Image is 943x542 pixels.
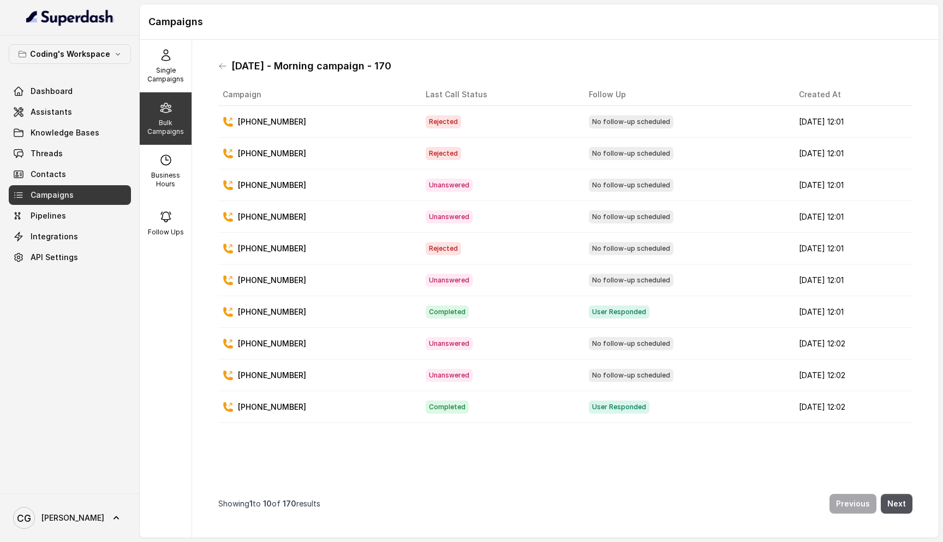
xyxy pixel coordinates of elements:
a: Knowledge Bases [9,123,131,143]
span: Pipelines [31,210,66,221]
button: Next [881,494,912,514]
td: [DATE] 12:01 [790,138,912,169]
span: Knowledge Bases [31,127,99,138]
p: [PHONE_NUMBER] [238,338,306,349]
span: Contacts [31,169,66,180]
p: Bulk Campaigns [144,119,187,136]
td: [DATE] 12:02 [790,328,912,360]
p: Follow Ups [148,228,184,237]
p: [PHONE_NUMBER] [238,243,306,254]
a: Assistants [9,102,131,122]
a: Dashboard [9,81,131,101]
p: Single Campaigns [144,66,187,84]
td: [DATE] 12:02 [790,391,912,423]
span: Assistants [31,107,72,117]
span: Unanswered [426,274,473,287]
span: 10 [263,499,272,508]
span: Rejected [426,115,461,128]
span: Unanswered [426,369,473,382]
h1: [DATE] - Morning campaign - 170 [231,57,391,75]
td: [DATE] 12:01 [790,233,912,264]
td: [DATE] 12:01 [790,106,912,138]
p: [PHONE_NUMBER] [238,116,306,127]
p: [PHONE_NUMBER] [238,275,306,286]
text: CG [17,512,31,524]
p: [PHONE_NUMBER] [238,307,306,317]
a: Threads [9,144,131,163]
td: [DATE] 12:02 [790,360,912,391]
span: [PERSON_NAME] [41,512,104,523]
span: 1 [249,499,253,508]
td: [DATE] 12:01 [790,264,912,296]
span: Unanswered [426,210,473,223]
p: Coding's Workspace [30,48,110,61]
a: Contacts [9,164,131,184]
span: No follow-up scheduled [589,242,673,255]
span: API Settings [31,252,78,263]
h1: Campaigns [148,13,930,31]
p: [PHONE_NUMBER] [238,180,306,191]
span: No follow-up scheduled [589,337,673,350]
span: Completed [426,400,469,414]
th: Campaign [218,84,417,106]
span: User Responded [589,400,649,414]
span: User Responded [589,305,649,319]
nav: Pagination [218,487,912,520]
span: Campaigns [31,190,74,201]
span: Rejected [426,147,461,160]
a: Campaigns [9,185,131,205]
span: No follow-up scheduled [589,369,673,382]
td: [DATE] 12:01 [790,169,912,201]
a: [PERSON_NAME] [9,503,131,533]
p: [PHONE_NUMBER] [238,402,306,413]
span: No follow-up scheduled [589,179,673,192]
span: No follow-up scheduled [589,210,673,223]
th: Created At [790,84,912,106]
p: [PHONE_NUMBER] [238,211,306,222]
p: Business Hours [144,171,187,188]
p: [PHONE_NUMBER] [238,148,306,159]
td: [DATE] 12:01 [790,296,912,328]
span: Rejected [426,242,461,255]
span: Unanswered [426,337,473,350]
span: Threads [31,148,63,159]
span: Completed [426,305,469,319]
span: No follow-up scheduled [589,147,673,160]
th: Follow Up [580,84,790,106]
th: Last Call Status [417,84,580,106]
span: Unanswered [426,179,473,192]
span: No follow-up scheduled [589,274,673,287]
a: API Settings [9,248,131,267]
img: light.svg [26,9,114,26]
a: Integrations [9,227,131,246]
button: Coding's Workspace [9,44,131,64]
span: No follow-up scheduled [589,115,673,128]
p: Showing to of results [218,498,320,509]
span: 170 [283,499,296,508]
span: Dashboard [31,86,73,97]
a: Pipelines [9,206,131,226]
span: Integrations [31,231,78,242]
p: [PHONE_NUMBER] [238,370,306,381]
td: [DATE] 12:01 [790,201,912,233]
button: Previous [829,494,876,514]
